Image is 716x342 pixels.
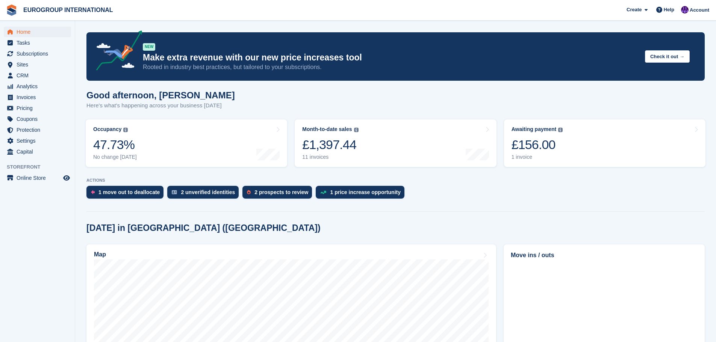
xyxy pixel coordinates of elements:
button: Check it out → [645,50,690,63]
p: Rooted in industry best practices, but tailored to your subscriptions. [143,63,639,71]
div: 1 invoice [512,154,563,160]
div: 1 move out to deallocate [98,189,160,195]
div: NEW [143,43,155,51]
span: Storefront [7,163,75,171]
div: £1,397.44 [302,137,358,152]
div: 47.73% [93,137,137,152]
a: EUROGROUP INTERNATIONAL [20,4,116,16]
p: ACTIONS [86,178,705,183]
a: menu [4,103,71,113]
a: Preview store [62,173,71,182]
span: Subscriptions [17,48,62,59]
a: menu [4,59,71,70]
img: Calvin Tickner [681,6,689,14]
img: price_increase_opportunities-93ffe204e8149a01c8c9dc8f82e8f89637d9d84a8eef4429ea346261dce0b2c0.svg [320,191,326,194]
span: Protection [17,125,62,135]
a: 2 unverified identities [167,186,242,202]
a: menu [4,136,71,146]
div: 11 invoices [302,154,358,160]
a: Awaiting payment £156.00 1 invoice [504,119,705,167]
h2: Map [94,251,106,258]
p: Make extra revenue with our new price increases tool [143,52,639,63]
a: 1 move out to deallocate [86,186,167,202]
span: Coupons [17,114,62,124]
span: Tasks [17,38,62,48]
h2: Move ins / outs [511,251,698,260]
h2: [DATE] in [GEOGRAPHIC_DATA] ([GEOGRAPHIC_DATA]) [86,223,321,233]
p: Here's what's happening across your business [DATE] [86,101,235,110]
span: Sites [17,59,62,70]
div: No change [DATE] [93,154,137,160]
img: icon-info-grey-7440780725fd019a000dd9b08b2336e03edf1995a4989e88bcd33f0948082b44.svg [558,128,563,132]
img: verify_identity-adf6edd0f0f0b5bbfe63781bf79b02c33cf7c696d77639b501bdc392416b5a36.svg [172,190,177,194]
a: menu [4,92,71,102]
span: Invoices [17,92,62,102]
span: Create [627,6,642,14]
span: Settings [17,136,62,146]
span: CRM [17,70,62,81]
a: 2 prospects to review [242,186,316,202]
a: menu [4,48,71,59]
div: 1 price increase opportunity [330,189,401,195]
span: Account [690,6,709,14]
img: price-adjustments-announcement-icon-8257ccfd72463d97f412b2fc003d46551f7dbcb40ab6d574587a9cd5c0d94... [90,30,142,73]
img: prospect-51fa495bee0391a8d652442698ab0144808aea92771e9ea1ae160a38d050c398.svg [247,190,251,194]
img: move_outs_to_deallocate_icon-f764333ba52eb49d3ac5e1228854f67142a1ed5810a6f6cc68b1a99e826820c5.svg [91,190,95,194]
a: menu [4,146,71,157]
a: menu [4,114,71,124]
a: menu [4,125,71,135]
a: Occupancy 47.73% No change [DATE] [86,119,287,167]
img: icon-info-grey-7440780725fd019a000dd9b08b2336e03edf1995a4989e88bcd33f0948082b44.svg [354,128,359,132]
span: Analytics [17,81,62,92]
a: Month-to-date sales £1,397.44 11 invoices [295,119,496,167]
img: icon-info-grey-7440780725fd019a000dd9b08b2336e03edf1995a4989e88bcd33f0948082b44.svg [123,128,128,132]
a: menu [4,81,71,92]
span: Pricing [17,103,62,113]
span: Home [17,27,62,37]
div: £156.00 [512,137,563,152]
div: 2 prospects to review [254,189,308,195]
div: Month-to-date sales [302,126,352,133]
h1: Good afternoon, [PERSON_NAME] [86,90,235,100]
a: menu [4,38,71,48]
div: 2 unverified identities [181,189,235,195]
div: Occupancy [93,126,121,133]
span: Help [664,6,674,14]
span: Capital [17,146,62,157]
a: menu [4,27,71,37]
a: menu [4,173,71,183]
img: stora-icon-8386f47178a22dfd0bd8f6a31ec36ba5ce8667c1dd55bd0f319d3a0aa187defe.svg [6,5,17,16]
div: Awaiting payment [512,126,557,133]
a: 1 price increase opportunity [316,186,408,202]
span: Online Store [17,173,62,183]
a: menu [4,70,71,81]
